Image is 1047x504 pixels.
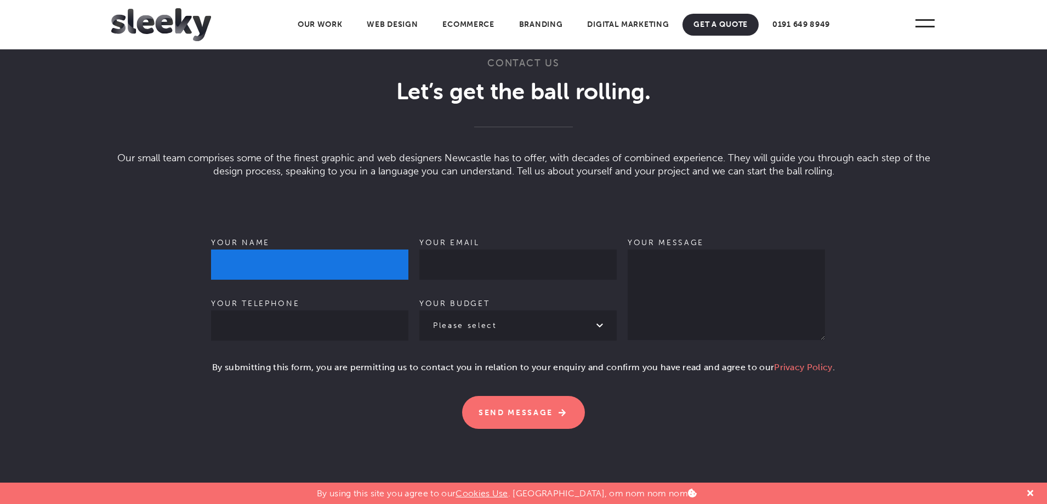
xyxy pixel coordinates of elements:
[576,14,680,36] a: Digital Marketing
[456,488,508,499] a: Cookies Use
[419,310,617,341] select: Your budget
[419,250,617,280] input: Your email
[211,361,836,383] p: By submitting this form, you are permitting us to contact you in relation to your enquiry and con...
[111,77,936,127] h2: Let’s get the ball rolling
[287,14,354,36] a: Our Work
[211,310,408,341] input: Your telephone
[774,362,832,372] a: Privacy Policy
[628,250,825,340] textarea: Your message
[356,14,429,36] a: Web Design
[211,238,408,269] label: Your name
[761,14,841,36] a: 0191 649 8949
[111,178,936,429] form: Contact form
[317,483,697,499] p: By using this site you agree to our . [GEOGRAPHIC_DATA], om nom nom nom
[111,138,936,178] p: Our small team comprises some of the finest graphic and web designers Newcastle has to offer, wit...
[111,8,211,41] img: Sleeky Web Design Newcastle
[628,238,825,359] label: Your message
[111,56,936,77] h3: Contact Us
[462,396,585,429] input: Send Message
[431,14,505,36] a: Ecommerce
[508,14,574,36] a: Branding
[419,238,617,269] label: Your email
[211,299,408,330] label: Your telephone
[645,79,651,104] span: .
[419,299,617,330] label: Your budget
[682,14,759,36] a: Get A Quote
[211,250,408,280] input: Your name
